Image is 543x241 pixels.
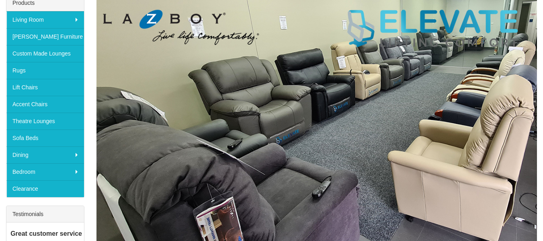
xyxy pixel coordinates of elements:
a: Lift Chairs [6,79,84,96]
a: Rugs [6,62,84,79]
a: Dining [6,146,84,163]
a: Theatre Lounges [6,113,84,130]
a: Living Room [6,11,84,28]
a: Accent Chairs [6,96,84,113]
a: Clearance [6,180,84,197]
a: Custom Made Lounges [6,45,84,62]
a: Bedroom [6,163,84,180]
a: [PERSON_NAME] Furniture [6,28,84,45]
a: Sofa Beds [6,130,84,146]
b: Great customer service [10,230,82,237]
div: Testimonials [6,206,84,222]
